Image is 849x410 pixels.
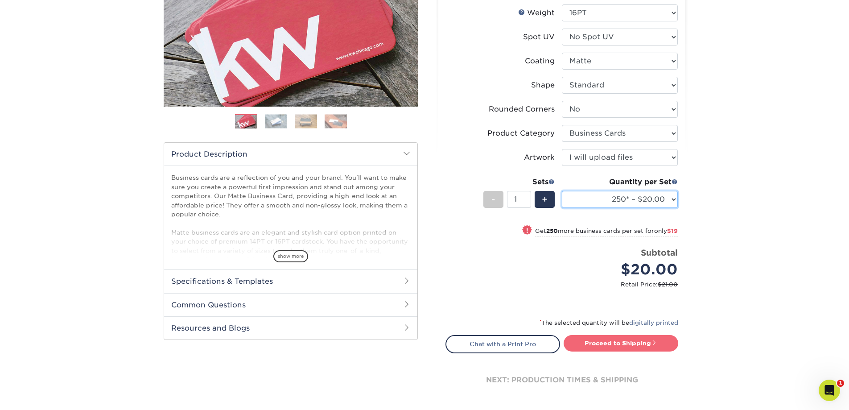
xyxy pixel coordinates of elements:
[445,353,678,407] div: next: production times & shipping
[819,380,840,401] iframe: Intercom live chat
[523,32,555,42] div: Spot UV
[658,281,678,288] span: $21.00
[295,114,317,128] img: Business Cards 03
[654,228,678,234] span: only
[564,335,678,351] a: Proceed to Shipping
[525,56,555,66] div: Coating
[524,152,555,163] div: Artwork
[453,280,678,289] small: Retail Price:
[629,319,678,326] a: digitally printed
[540,319,678,326] small: The selected quantity will be
[325,114,347,128] img: Business Cards 04
[641,248,678,257] strong: Subtotal
[265,114,287,128] img: Business Cards 02
[171,173,410,300] p: Business cards are a reflection of you and your brand. You'll want to make sure you create a powe...
[487,128,555,139] div: Product Category
[531,80,555,91] div: Shape
[164,293,417,316] h2: Common Questions
[667,228,678,234] span: $19
[164,269,417,293] h2: Specifications & Templates
[491,193,495,206] span: -
[535,228,678,236] small: Get more business cards per set for
[489,104,555,115] div: Rounded Corners
[542,193,548,206] span: +
[164,316,417,340] h2: Resources and Blogs
[526,226,528,235] span: !
[546,228,558,234] strong: 250
[837,380,844,387] span: 1
[445,335,560,353] a: Chat with a Print Pro
[273,250,308,262] span: show more
[483,177,555,187] div: Sets
[164,143,417,166] h2: Product Description
[562,177,678,187] div: Quantity per Set
[518,8,555,18] div: Weight
[569,259,678,280] div: $20.00
[235,111,257,133] img: Business Cards 01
